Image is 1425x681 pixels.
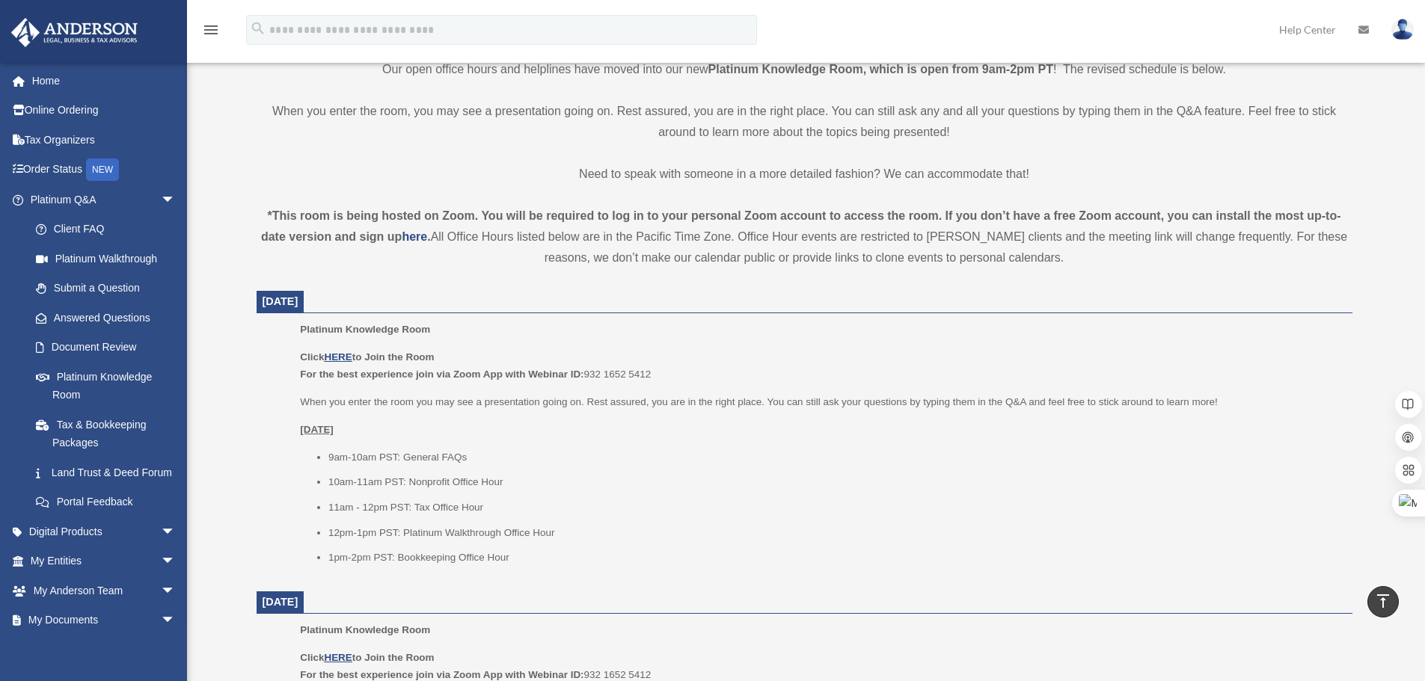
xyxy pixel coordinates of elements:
li: 11am - 12pm PST: Tax Office Hour [328,499,1342,517]
a: Land Trust & Deed Forum [21,457,198,487]
a: Online Ordering [10,96,198,126]
a: My Anderson Teamarrow_drop_down [10,576,198,605]
a: Platinum Q&Aarrow_drop_down [10,185,198,215]
a: Portal Feedback [21,487,198,517]
a: Platinum Knowledge Room [21,362,191,410]
a: HERE [324,652,352,663]
span: arrow_drop_down [161,517,191,547]
p: 932 1652 5412 [300,348,1341,383]
p: Our open office hours and helplines have moved into our new ! The revised schedule is below. [257,59,1352,80]
a: Digital Productsarrow_drop_down [10,517,198,546]
span: [DATE] [263,295,298,307]
a: Answered Questions [21,303,198,333]
strong: *This room is being hosted on Zoom. You will be required to log in to your personal Zoom account ... [261,209,1341,243]
li: 9am-10am PST: General FAQs [328,449,1342,466]
li: 12pm-1pm PST: Platinum Walkthrough Office Hour [328,524,1342,542]
p: Need to speak with someone in a more detailed fashion? We can accommodate that! [257,164,1352,185]
a: My Documentsarrow_drop_down [10,605,198,635]
p: When you enter the room you may see a presentation going on. Rest assured, you are in the right p... [300,393,1341,411]
div: All Office Hours listed below are in the Pacific Time Zone. Office Hour events are restricted to ... [257,206,1352,268]
a: Tax Organizers [10,125,198,155]
b: Click to Join the Room [300,351,434,363]
i: search [250,20,266,37]
li: 1pm-2pm PST: Bookkeeping Office Hour [328,549,1342,567]
a: here [402,230,427,243]
strong: Platinum Knowledge Room, which is open from 9am-2pm PT [708,63,1053,76]
b: For the best experience join via Zoom App with Webinar ID: [300,369,583,380]
img: Anderson Advisors Platinum Portal [7,18,142,47]
b: For the best experience join via Zoom App with Webinar ID: [300,669,583,680]
a: Order StatusNEW [10,155,198,185]
u: [DATE] [300,424,334,435]
a: My Entitiesarrow_drop_down [10,546,198,576]
a: HERE [324,351,352,363]
span: [DATE] [263,596,298,608]
a: menu [202,26,220,39]
i: vertical_align_top [1374,592,1392,610]
p: When you enter the room, you may see a presentation going on. Rest assured, you are in the right ... [257,101,1352,143]
a: Submit a Question [21,274,198,303]
span: arrow_drop_down [161,605,191,636]
a: Client FAQ [21,215,198,244]
span: Platinum Knowledge Room [300,324,430,335]
a: Document Review [21,333,198,363]
strong: . [427,230,430,243]
a: Platinum Walkthrough [21,244,198,274]
li: 10am-11am PST: Nonprofit Office Hour [328,473,1342,491]
span: arrow_drop_down [161,576,191,606]
a: Home [10,66,198,96]
a: Tax & Bookkeeping Packages [21,410,198,457]
i: menu [202,21,220,39]
span: arrow_drop_down [161,546,191,577]
div: NEW [86,158,119,181]
span: Platinum Knowledge Room [300,624,430,635]
img: User Pic [1391,19,1414,40]
b: Click to Join the Room [300,652,434,663]
a: vertical_align_top [1367,586,1399,617]
span: arrow_drop_down [161,185,191,215]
